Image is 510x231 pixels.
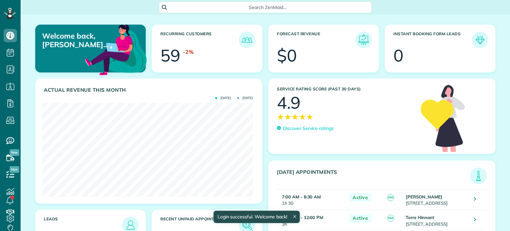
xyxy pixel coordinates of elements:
h3: Actual Revenue this month [44,87,255,93]
span: NM [387,194,394,201]
span: [DATE] [237,96,253,100]
img: icon_recurring_customers-cf858462ba22bcd05b5a5880d41d6543d210077de5bb9ebc9590e49fd87d84ed.png [240,33,254,47]
strong: 7:00 AM - 8:30 AM [282,194,321,199]
span: ★ [292,111,299,123]
span: New [10,149,19,156]
h3: [DATE] Appointments [277,169,470,184]
span: Active [349,214,371,222]
h3: Forecast Revenue [277,32,355,48]
span: Active [349,193,371,202]
div: 4.9 [277,94,300,111]
img: dashboard_welcome-42a62b7d889689a78055ac9021e634bf52bae3f8056760290aed330b23ab8690.png [84,17,148,81]
img: icon_todays_appointments-901f7ab196bb0bea1936b74009e4eb5ffbc2d2711fa7634e0d609ed5ef32b18b.png [472,169,485,182]
div: 59 [160,47,180,64]
h3: Recurring Customers [160,32,239,48]
strong: Torre Hinnant [406,215,434,220]
div: 0 [393,47,403,64]
p: Discover Service ratings [283,125,334,132]
strong: [PERSON_NAME] [406,194,442,199]
img: icon_form_leads-04211a6a04a5b2264e4ee56bc0799ec3eb69b7e499cbb523a139df1d13a81ae0.png [473,33,487,47]
td: 3h [277,210,346,231]
strong: 9:00 AM - 12:00 PM [282,215,323,220]
span: ★ [306,111,313,123]
a: Discover Service ratings [277,125,334,132]
h3: Instant Booking Form Leads [393,32,472,48]
span: New [10,166,19,173]
div: $0 [277,47,297,64]
td: [STREET_ADDRESS] [404,210,469,231]
td: 1h 30 [277,189,346,210]
span: ★ [277,111,284,123]
div: -2% [183,48,194,56]
p: Welcome back, [PERSON_NAME] & [PERSON_NAME]! [42,32,110,49]
img: icon_forecast_revenue-8c13a41c7ed35a8dcfafea3cbb826a0462acb37728057bba2d056411b612bbbe.png [357,33,370,47]
h3: Service Rating score (past 30 days) [277,87,414,91]
span: [DATE] [215,96,231,100]
span: ★ [299,111,306,123]
span: NM [387,215,394,222]
span: ★ [284,111,292,123]
div: Login successful. Welcome back! [213,211,299,223]
td: [STREET_ADDRESS] [404,189,469,210]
